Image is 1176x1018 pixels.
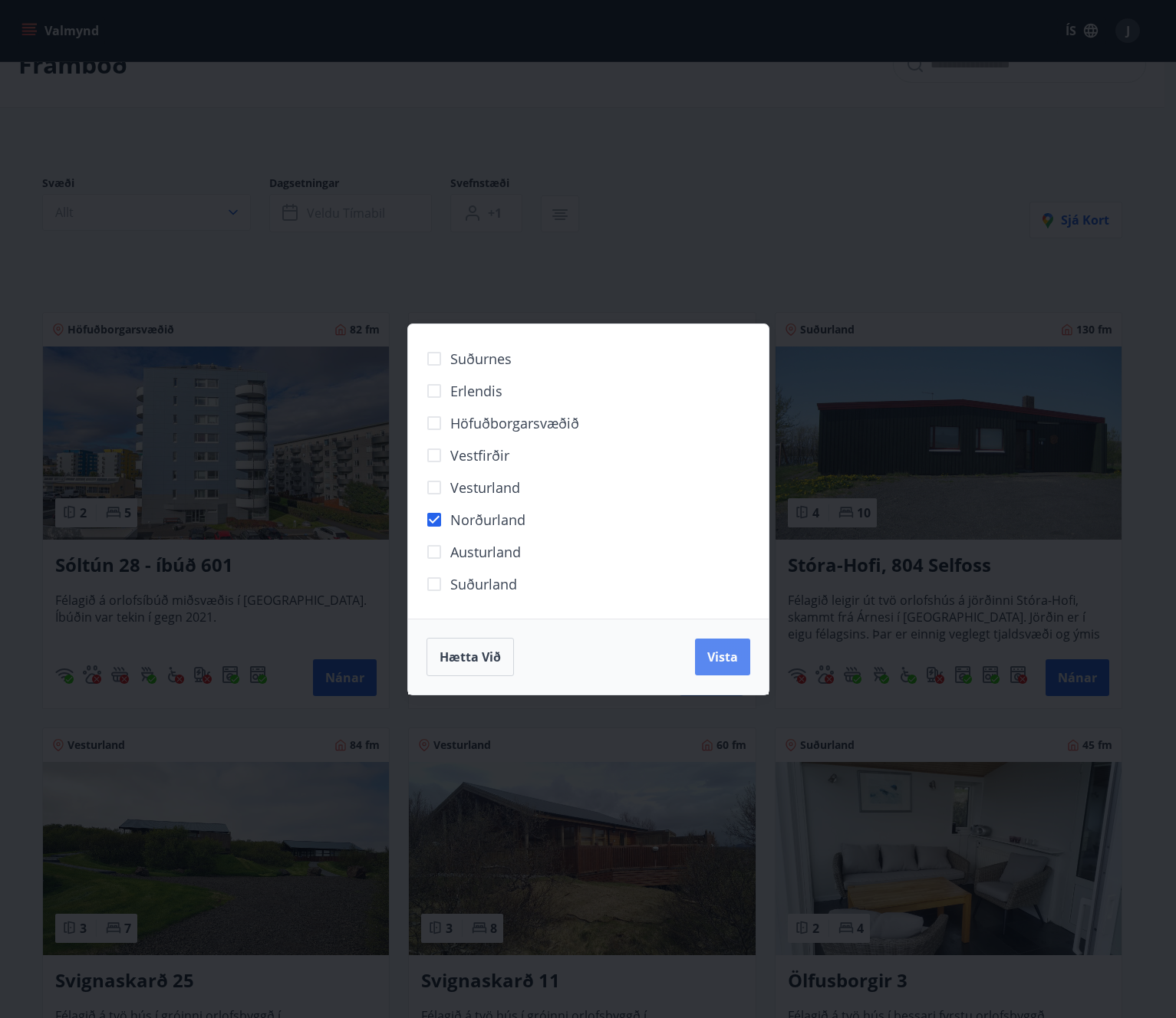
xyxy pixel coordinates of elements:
span: Suðurland [450,574,517,594]
button: Hætta við [427,638,514,676]
span: Vista [707,649,738,665]
span: Norðurland [450,510,525,530]
span: Höfuðborgarsvæðið [450,413,579,433]
span: Hætta við [440,649,501,665]
span: Vesturland [450,478,520,498]
span: Vestfirðir [450,445,509,465]
span: Austurland [450,542,521,562]
span: Erlendis [450,381,502,401]
button: Vista [695,639,750,675]
span: Suðurnes [450,349,512,369]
